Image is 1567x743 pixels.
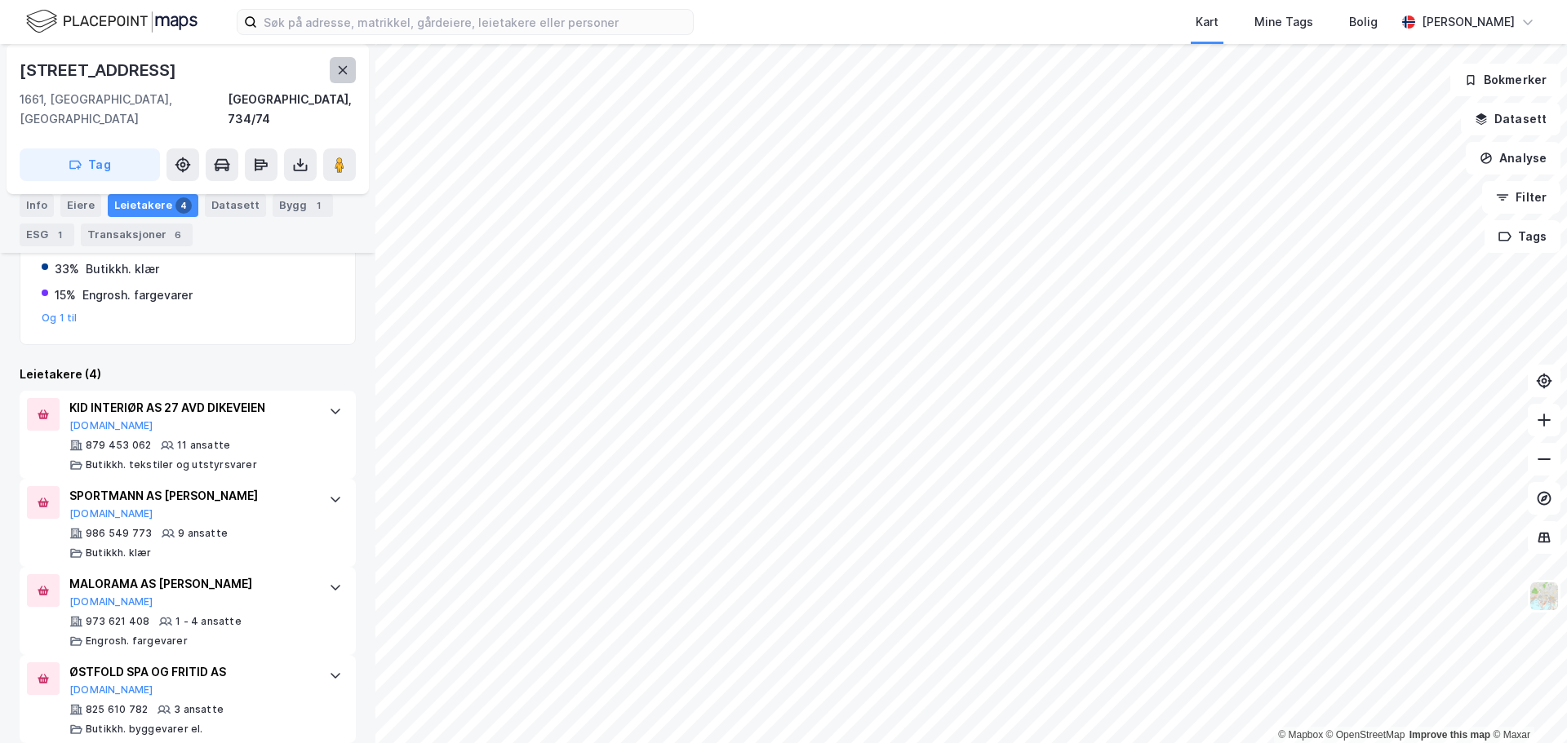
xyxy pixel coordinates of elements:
div: 3 ansatte [174,703,224,716]
div: Transaksjoner [81,223,193,246]
div: [GEOGRAPHIC_DATA], 734/74 [228,90,356,129]
div: Butikkh. byggevarer el. [86,723,203,736]
div: 986 549 773 [86,527,152,540]
div: Datasett [205,194,266,217]
div: ESG [20,223,74,246]
div: 15% [55,285,76,305]
div: 9 ansatte [178,527,228,540]
div: Leietakere [108,194,198,217]
div: Engrosh. fargevarer [82,285,193,305]
div: Eiere [60,194,101,217]
div: [STREET_ADDRESS] [20,57,180,83]
iframe: Chat Widget [1485,665,1567,743]
div: 1 [310,197,326,214]
div: Butikkh. klær [86,259,159,279]
div: KID INTERIØR AS 27 AVD DIKEVEIEN [69,398,313,418]
button: [DOMAIN_NAME] [69,595,153,608]
div: Kart [1196,12,1219,32]
div: Bolig [1349,12,1378,32]
button: Og 1 til [42,312,78,325]
button: [DOMAIN_NAME] [69,507,153,520]
button: [DOMAIN_NAME] [69,419,153,432]
button: Tags [1485,220,1560,253]
button: Analyse [1466,142,1560,175]
div: Leietakere (4) [20,365,356,384]
div: 4 [175,197,192,214]
div: 33% [55,259,79,279]
div: Bygg [273,194,333,217]
button: Tag [20,148,160,181]
div: 1 - 4 ansatte [175,615,242,628]
input: Søk på adresse, matrikkel, gårdeiere, leietakere eller personer [257,10,693,34]
button: Bokmerker [1450,64,1560,96]
img: logo.f888ab2527a4732fd821a326f86c7f29.svg [26,7,198,36]
div: Mine Tags [1254,12,1313,32]
div: SPORTMANN AS [PERSON_NAME] [69,486,313,506]
img: Z [1529,581,1560,612]
div: 825 610 782 [86,703,148,716]
div: ØSTFOLD SPA OG FRITID AS [69,662,313,682]
div: 1 [51,227,68,243]
div: Info [20,194,54,217]
div: Engrosh. fargevarer [86,635,188,648]
div: MALORAMA AS [PERSON_NAME] [69,574,313,594]
button: Filter [1482,181,1560,214]
div: 879 453 062 [86,439,151,452]
button: [DOMAIN_NAME] [69,683,153,697]
button: Datasett [1461,103,1560,135]
div: 6 [170,227,186,243]
div: 11 ansatte [177,439,230,452]
div: Butikkh. klær [86,546,152,559]
a: Improve this map [1409,729,1490,741]
a: OpenStreetMap [1326,729,1405,741]
div: 1661, [GEOGRAPHIC_DATA], [GEOGRAPHIC_DATA] [20,90,228,129]
div: Kontrollprogram for chat [1485,665,1567,743]
a: Mapbox [1278,729,1323,741]
div: [PERSON_NAME] [1422,12,1515,32]
div: 973 621 408 [86,615,149,628]
div: Butikkh. tekstiler og utstyrsvarer [86,458,257,471]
